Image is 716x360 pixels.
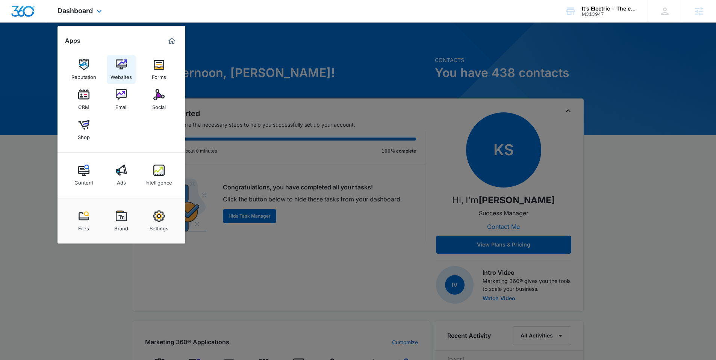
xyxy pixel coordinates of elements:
div: Brand [114,222,128,231]
div: Reputation [71,70,96,80]
div: Shop [78,130,90,140]
a: Ads [107,161,136,189]
a: Marketing 360® Dashboard [166,35,178,47]
a: Social [145,85,173,114]
div: account name [582,6,637,12]
div: Websites [111,70,132,80]
div: Forms [152,70,166,80]
div: Social [152,100,166,110]
div: Settings [150,222,168,231]
h2: Apps [65,37,80,44]
a: CRM [70,85,98,114]
div: Content [74,176,93,186]
div: Email [115,100,127,110]
span: Dashboard [58,7,93,15]
a: Forms [145,55,173,84]
a: Email [107,85,136,114]
a: Content [70,161,98,189]
a: Intelligence [145,161,173,189]
div: CRM [78,100,89,110]
a: Shop [70,115,98,144]
a: Settings [145,207,173,235]
a: Reputation [70,55,98,84]
div: Ads [117,176,126,186]
div: Intelligence [145,176,172,186]
div: Files [78,222,89,231]
div: account id [582,12,637,17]
a: Files [70,207,98,235]
a: Brand [107,207,136,235]
a: Websites [107,55,136,84]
